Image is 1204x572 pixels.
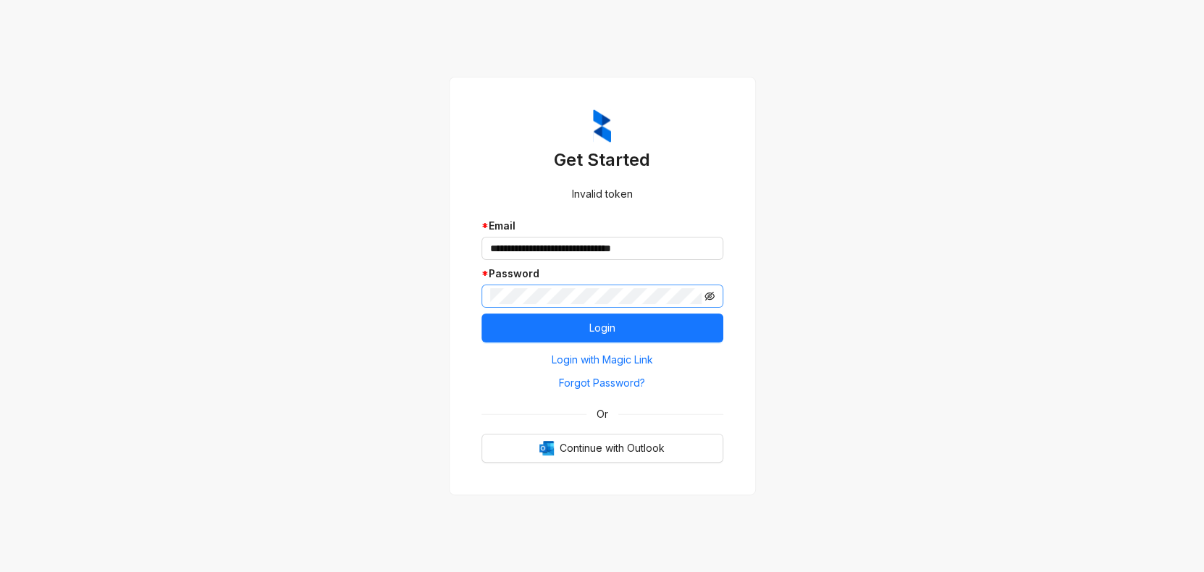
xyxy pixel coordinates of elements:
[589,320,615,336] span: Login
[481,218,723,234] div: Email
[481,314,723,342] button: Login
[481,371,723,395] button: Forgot Password?
[539,441,554,455] img: Outlook
[586,406,618,422] span: Or
[481,148,723,172] h3: Get Started
[552,352,653,368] span: Login with Magic Link
[481,186,723,202] div: Invalid token
[704,291,715,301] span: eye-invisible
[481,434,723,463] button: OutlookContinue with Outlook
[560,440,665,456] span: Continue with Outlook
[481,348,723,371] button: Login with Magic Link
[593,109,611,143] img: ZumaIcon
[481,266,723,282] div: Password
[559,375,645,391] span: Forgot Password?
